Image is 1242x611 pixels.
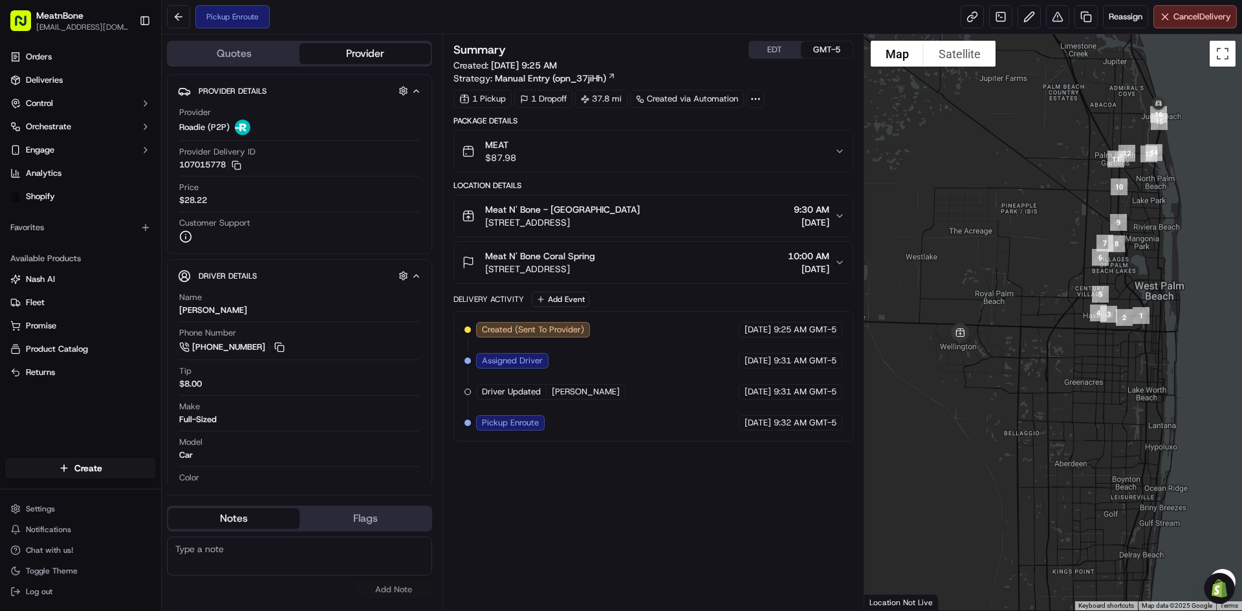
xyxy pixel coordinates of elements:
[495,72,606,85] span: Manual Entry (opn_37jiHh)
[179,401,200,413] span: Make
[774,386,836,398] span: 9:31 AM GMT-5
[26,524,71,535] span: Notifications
[864,594,939,610] div: Location Not Live
[26,74,63,86] span: Deliveries
[5,562,156,580] button: Toggle Theme
[36,9,83,22] button: MeatnBone
[5,362,156,383] button: Returns
[168,508,300,529] button: Notes
[867,594,910,610] img: Google
[5,5,134,36] button: MeatnBone[EMAIL_ADDRESS][DOMAIN_NAME]
[788,250,829,263] span: 10:00 AM
[10,367,151,378] a: Returns
[10,320,151,332] a: Promise
[179,107,211,118] span: Provider
[26,545,73,555] span: Chat with us!
[26,167,61,179] span: Analytics
[179,449,193,461] div: Car
[300,43,431,64] button: Provider
[178,265,421,286] button: Driver Details
[26,98,53,109] span: Control
[749,41,801,58] button: EDT
[26,273,55,285] span: Nash AI
[801,41,853,58] button: GMT-5
[745,386,771,398] span: [DATE]
[482,355,543,367] span: Assigned Driver
[453,180,853,191] div: Location Details
[5,217,156,238] div: Favorites
[5,500,156,518] button: Settings
[199,86,267,96] span: Provider Details
[453,116,853,126] div: Package Details
[5,292,156,313] button: Fleet
[5,339,156,359] button: Product Catalog
[10,273,151,285] a: Nash AI
[5,316,156,336] button: Promise
[1210,569,1236,595] button: Map camera controls
[745,355,771,367] span: [DATE]
[485,203,640,216] span: Meat N' Bone - [GEOGRAPHIC_DATA]
[1173,11,1231,23] span: Cancel Delivery
[179,159,241,171] button: 107015778
[1102,145,1129,173] div: 11
[220,127,235,143] button: Start new chat
[179,414,217,425] div: Full-Sized
[179,365,191,377] span: Tip
[91,219,157,229] a: Powered byPylon
[453,59,557,72] span: Created:
[1106,173,1133,200] div: 10
[453,72,616,85] div: Strategy:
[1145,101,1172,128] div: 16
[1109,11,1142,23] span: Reassign
[129,219,157,229] span: Pylon
[179,327,236,339] span: Phone Number
[179,305,247,316] div: [PERSON_NAME]
[5,269,156,290] button: Nash AI
[1087,281,1114,308] div: 5
[178,80,421,102] button: Provider Details
[1220,602,1238,609] a: Terms (opens in new tab)
[1095,301,1122,328] div: 3
[485,151,516,164] span: $87.98
[10,191,21,202] img: Shopify logo
[104,182,213,206] a: 💻API Documentation
[453,44,506,56] h3: Summary
[26,188,99,200] span: Knowledge Base
[491,59,557,71] span: [DATE] 9:25 AM
[774,417,836,429] span: 9:32 AM GMT-5
[5,248,156,269] div: Available Products
[794,216,829,229] span: [DATE]
[1105,209,1132,236] div: 9
[13,189,23,199] div: 📗
[179,340,287,354] a: [PHONE_NUMBER]
[453,90,512,108] div: 1 Pickup
[1113,140,1140,167] div: 12
[1142,602,1212,609] span: Map data ©2025 Google
[5,186,156,207] a: Shopify
[485,263,595,275] span: [STREET_ADDRESS]
[109,189,120,199] div: 💻
[235,120,250,135] img: roadie-logo-v2.jpg
[1153,5,1237,28] button: CancelDelivery
[453,294,524,305] div: Delivery Activity
[26,320,56,332] span: Promise
[122,188,208,200] span: API Documentation
[774,324,836,336] span: 9:25 AM GMT-5
[26,121,71,133] span: Orchestrate
[26,367,55,378] span: Returns
[871,41,924,67] button: Show street map
[454,195,852,237] button: Meat N' Bone - [GEOGRAPHIC_DATA][STREET_ADDRESS]9:30 AM[DATE]
[532,292,589,307] button: Add Event
[924,41,996,67] button: Show satellite imagery
[774,355,836,367] span: 9:31 AM GMT-5
[794,203,829,216] span: 9:30 AM
[179,195,207,206] span: $28.22
[179,122,230,133] span: Roadie (P2P)
[5,47,156,67] a: Orders
[36,22,129,32] span: [EMAIL_ADDRESS][DOMAIN_NAME]
[26,191,55,202] span: Shopify
[1111,304,1138,331] div: 2
[630,90,744,108] a: Created via Automation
